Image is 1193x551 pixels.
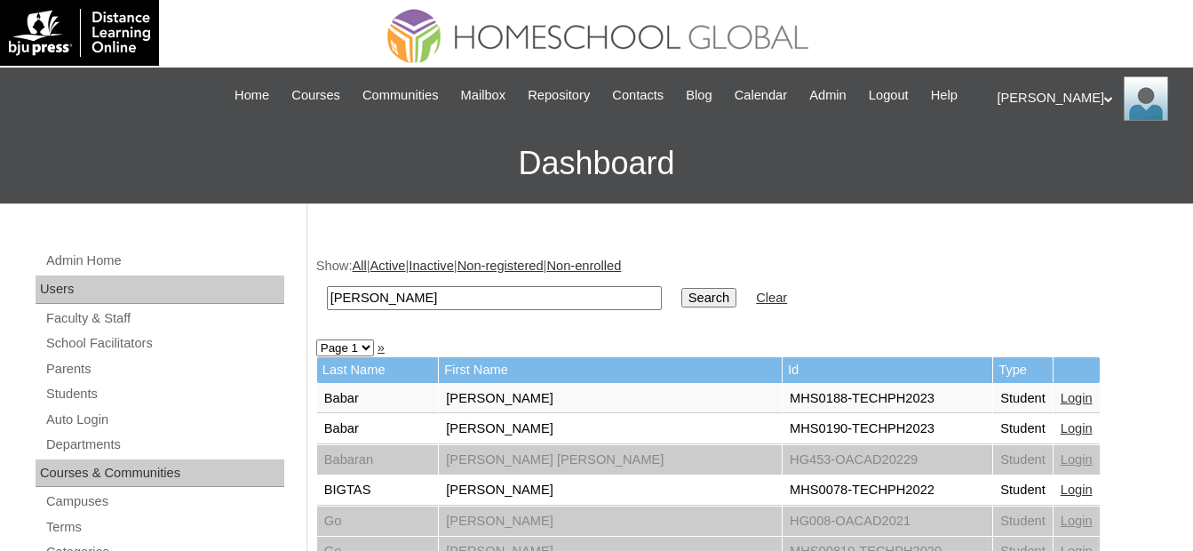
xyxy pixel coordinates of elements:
a: Repository [519,85,599,106]
a: Clear [756,291,787,305]
a: Parents [44,358,284,380]
a: Inactive [409,259,454,273]
div: Show: | | | | [316,257,1175,320]
td: Babar [317,384,439,414]
a: Admin [800,85,855,106]
a: Calendar [726,85,796,106]
td: [PERSON_NAME] [PERSON_NAME] [439,445,782,475]
td: [PERSON_NAME] [439,414,782,444]
input: Search [327,286,662,310]
a: Login [1061,452,1093,467]
a: Auto Login [44,409,284,431]
span: Blog [686,85,712,106]
input: Search [681,288,736,307]
a: » [378,340,385,355]
a: Login [1061,421,1093,435]
td: MHS0188-TECHPH2023 [783,384,992,414]
a: Departments [44,434,284,456]
a: Admin Home [44,250,284,272]
span: Repository [528,85,590,106]
td: Babaran [317,445,439,475]
a: Blog [677,85,720,106]
a: Faculty & Staff [44,307,284,330]
a: Logout [860,85,918,106]
span: Admin [809,85,847,106]
a: Communities [354,85,448,106]
a: Active [370,259,406,273]
a: Students [44,383,284,405]
img: logo-white.png [9,9,150,57]
td: Type [993,357,1053,383]
a: Help [922,85,966,106]
td: Id [783,357,992,383]
td: Student [993,414,1053,444]
td: [PERSON_NAME] [439,475,782,506]
td: Go [317,507,439,537]
td: HG008-OACAD2021 [783,507,992,537]
td: First Name [439,357,782,383]
td: Student [993,507,1053,537]
td: MHS0078-TECHPH2022 [783,475,992,506]
td: Student [993,445,1053,475]
h3: Dashboard [9,124,1184,204]
a: Login [1061,514,1093,528]
span: Calendar [735,85,787,106]
td: Last Name [317,357,439,383]
a: Non-enrolled [546,259,621,273]
div: [PERSON_NAME] [998,76,1176,121]
a: Non-registered [457,259,544,273]
span: Home [235,85,269,106]
div: Users [36,275,284,304]
td: Babar [317,414,439,444]
a: Terms [44,516,284,539]
td: HG453-OACAD20229 [783,445,992,475]
td: [PERSON_NAME] [439,507,782,537]
img: Ariane Ebuen [1124,76,1168,121]
td: Student [993,384,1053,414]
a: School Facilitators [44,332,284,355]
a: Login [1061,391,1093,405]
span: Contacts [612,85,664,106]
td: BIGTAS [317,475,439,506]
a: Mailbox [452,85,515,106]
td: Student [993,475,1053,506]
span: Courses [291,85,340,106]
td: MHS0190-TECHPH2023 [783,414,992,444]
span: Logout [869,85,909,106]
a: Login [1061,483,1093,497]
a: Campuses [44,491,284,513]
td: [PERSON_NAME] [439,384,782,414]
span: Communities [362,85,439,106]
a: All [352,259,366,273]
div: Courses & Communities [36,459,284,488]
a: Home [226,85,278,106]
a: Courses [282,85,349,106]
span: Mailbox [461,85,506,106]
span: Help [931,85,958,106]
a: Contacts [603,85,672,106]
